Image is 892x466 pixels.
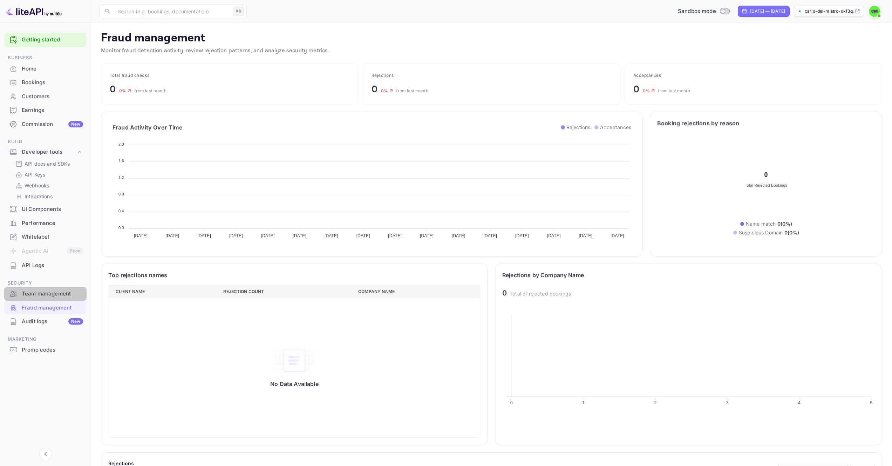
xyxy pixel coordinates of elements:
span: 0 [110,84,116,94]
div: CommissionNew [4,118,87,131]
div: 0 [502,288,507,298]
span: 0 [372,84,377,94]
tspan: [DATE] [356,233,370,238]
tspan: [DATE] [325,233,338,238]
input: Search (e.g. bookings, documentation) [114,4,231,18]
tspan: 5 [870,400,873,405]
tspan: [DATE] [420,233,434,238]
div: Bookings [4,76,87,89]
a: Earnings [4,104,87,116]
img: empty-state-table.svg [273,346,315,375]
tspan: 1 [582,400,585,405]
div: API docs and SDKs [13,159,84,169]
div: New [68,318,83,325]
div: [DATE] — [DATE] [750,8,785,14]
span: Build [4,138,87,146]
p: API Keys [25,171,45,178]
div: Home [4,62,87,76]
h3: Booking rejections by reason [657,119,875,127]
tspan: 1.2 [118,175,124,179]
p: Webhooks [25,182,49,189]
div: Audit logsNew [4,315,87,328]
tspan: 2.0 [118,142,124,146]
p: Acceptances [600,124,631,131]
a: API docs and SDKs [15,160,81,167]
div: Rejections by Company Name [502,271,626,279]
p: Integrations [25,193,53,200]
tspan: [DATE] [261,233,275,238]
p: API docs and SDKs [25,160,70,167]
div: Acceptances [633,72,873,79]
a: Promo codes [4,343,87,356]
div: Whitelabel [4,230,87,244]
span: Security [4,279,87,287]
div: API Logs [22,261,83,269]
a: API Logs [4,259,87,272]
div: Developer tools [4,146,87,158]
th: Company Name [353,285,480,298]
tspan: 0.4 [118,209,124,213]
a: Audit logsNew [4,315,87,328]
tspan: [DATE] [579,233,592,238]
span: from last month [134,88,166,93]
div: Developer tools [22,148,76,156]
a: Integrations [15,193,81,200]
p: 0 % [643,88,650,94]
span: from last month [396,88,428,93]
tspan: [DATE] [229,233,243,238]
h3: Fraud Activity Over Time [113,123,372,132]
tspan: [DATE] [547,233,561,238]
tspan: 2 [654,400,657,405]
th: Client name [109,285,218,298]
div: Getting started [4,33,87,47]
span: Business [4,54,87,62]
span: 0 ( 0 %) [784,229,799,235]
div: Switch to Production mode [675,7,732,15]
div: Promo codes [22,346,83,354]
div: Home [22,65,83,73]
p: ● [733,229,737,236]
p: 0 % [381,88,388,94]
a: CommissionNew [4,118,87,131]
div: Earnings [4,104,87,117]
p: Suspicious Domain [739,229,799,236]
a: Home [4,62,87,75]
span: Marketing [4,335,87,343]
img: LiteAPI logo [6,6,62,17]
div: API Keys [13,169,84,180]
tspan: 1.6 [118,159,124,163]
img: Carlo Del Mistro [869,6,880,17]
th: Rejection Count [218,285,353,298]
div: UI Components [22,205,83,213]
div: Performance [22,219,83,227]
tspan: 3 [726,400,729,405]
span: Sandbox mode [678,7,716,15]
a: Team management [4,287,87,300]
p: carlo-del-mistro-okf3q... [805,8,853,14]
a: UI Components [4,202,87,215]
tspan: [DATE] [452,233,465,238]
p: Fraud management [101,31,882,45]
div: Total fraud checks [110,72,350,79]
a: Webhooks [15,182,81,189]
a: Performance [4,217,87,229]
div: Top rejections names [108,271,232,279]
div: Earnings [22,106,83,114]
a: Customers [4,90,87,103]
tspan: [DATE] [515,233,529,238]
tspan: 4 [798,400,801,405]
a: Getting started [22,36,83,44]
p: Monitor fraud detection activity, review rejection patterns, and analyze security metrics. [101,47,882,55]
div: Integrations [13,191,84,201]
p: 0 % [119,88,126,94]
div: Bookings [22,79,83,87]
tspan: [DATE] [483,233,497,238]
div: Audit logs [22,318,83,326]
a: Fraud management [4,301,87,314]
tspan: 0.0 [118,225,124,229]
tspan: 0.8 [118,192,124,196]
div: ⌘K [233,7,244,16]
